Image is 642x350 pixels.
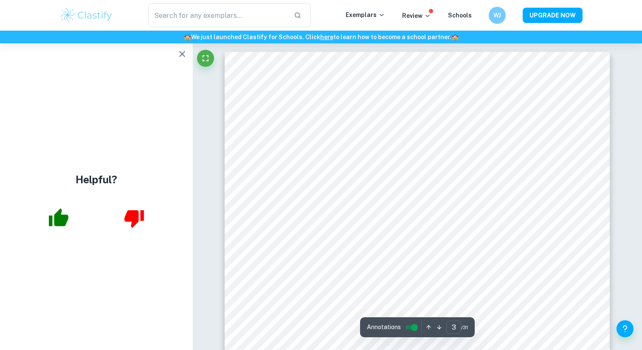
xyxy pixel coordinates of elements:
a: here [320,34,333,40]
h6: We just launched Clastify for Schools. Click to learn how to become a school partner. [2,32,640,42]
input: Search for any exemplars... [148,3,287,27]
span: / 31 [461,324,468,331]
img: Clastify logo [59,7,113,24]
button: WJ [489,7,506,24]
p: Exemplars [346,10,385,20]
h4: Helpful? [76,172,117,187]
span: 🏫 [451,34,459,40]
h6: WJ [493,11,502,20]
span: 🏫 [184,34,191,40]
span: Annotations [367,323,401,332]
p: Review [402,11,431,20]
button: Fullscreen [197,50,214,67]
button: UPGRADE NOW [523,8,583,23]
button: Help and Feedback [617,320,634,337]
a: Schools [448,12,472,19]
